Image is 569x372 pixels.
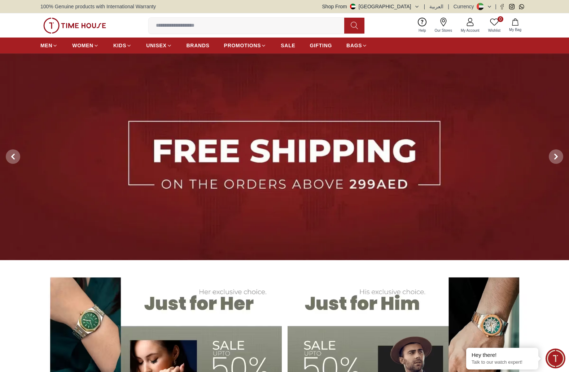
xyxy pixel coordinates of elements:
[509,4,515,9] a: Instagram
[472,359,533,366] p: Talk to our watch expert!
[281,39,295,52] a: SALE
[40,39,58,52] a: MEN
[146,39,172,52] a: UNISEX
[72,39,99,52] a: WOMEN
[424,3,425,10] span: |
[505,17,526,34] button: My Bag
[40,3,156,10] span: 100% Genuine products with International Warranty
[346,42,362,49] span: BAGS
[322,3,420,10] button: Shop From[GEOGRAPHIC_DATA]
[310,42,332,49] span: GIFTING
[72,42,93,49] span: WOMEN
[113,42,126,49] span: KIDS
[346,39,367,52] a: BAGS
[458,28,482,33] span: My Account
[281,42,295,49] span: SALE
[187,42,210,49] span: BRANDS
[448,3,449,10] span: |
[495,3,496,10] span: |
[416,28,429,33] span: Help
[429,3,443,10] button: العربية
[146,42,166,49] span: UNISEX
[310,39,332,52] a: GIFTING
[224,42,261,49] span: PROMOTIONS
[484,16,505,35] a: 0Wishlist
[499,4,505,9] a: Facebook
[485,28,503,33] span: Wishlist
[350,4,356,9] img: United Arab Emirates
[430,16,456,35] a: Our Stores
[506,27,524,32] span: My Bag
[224,39,267,52] a: PROMOTIONS
[432,28,455,33] span: Our Stores
[472,351,533,359] div: Hey there!
[498,16,503,22] span: 0
[519,4,524,9] a: Whatsapp
[40,42,52,49] span: MEN
[113,39,132,52] a: KIDS
[43,18,106,34] img: ...
[454,3,477,10] div: Currency
[546,349,565,368] div: Chat Widget
[414,16,430,35] a: Help
[187,39,210,52] a: BRANDS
